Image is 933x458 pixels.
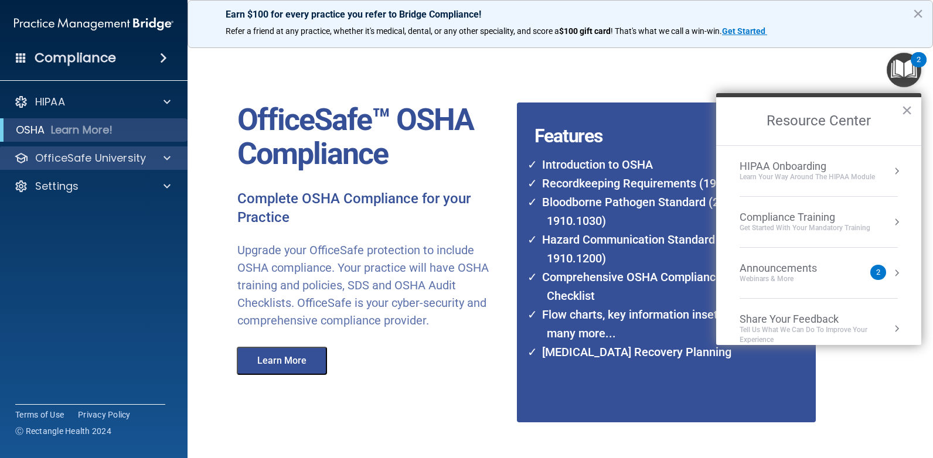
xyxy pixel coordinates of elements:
[722,26,767,36] a: Get Started
[16,123,45,137] p: OSHA
[740,262,840,275] div: Announcements
[51,123,113,137] p: Learn More!
[535,155,769,174] li: Introduction to OSHA
[226,9,895,20] p: Earn $100 for every practice you refer to Bridge Compliance!
[740,325,898,345] div: Tell Us What We Can Do to Improve Your Experience
[716,97,921,145] h2: Resource Center
[887,53,921,87] button: Open Resource Center, 2 new notifications
[237,347,327,375] button: Learn More
[535,268,769,305] li: Comprehensive OSHA Compliance Checklist
[35,179,79,193] p: Settings
[716,93,921,345] div: Resource Center
[237,190,508,227] p: Complete OSHA Compliance for your Practice
[740,211,870,224] div: Compliance Training
[535,174,769,193] li: Recordkeeping Requirements (1910.1904)
[229,357,339,365] a: Learn More
[740,313,898,326] div: Share Your Feedback
[740,223,870,233] div: Get Started with your mandatory training
[901,101,912,119] button: Close
[559,26,611,36] strong: $100 gift card
[14,12,173,36] img: PMB logo
[722,26,765,36] strong: Get Started
[226,26,559,36] span: Refer a friend at any practice, whether it's medical, dental, or any other speciality, and score a
[740,274,840,284] div: Webinars & More
[237,103,508,171] p: OfficeSafe™ OSHA Compliance
[611,26,722,36] span: ! That's what we call a win-win.
[535,193,769,230] li: Bloodborne Pathogen Standard (29 CFR 1910.1030)
[35,95,65,109] p: HIPAA
[912,4,924,23] button: Close
[535,305,769,343] li: Flow charts, key information insets, and many more...
[740,160,875,173] div: HIPAA Onboarding
[78,409,131,421] a: Privacy Policy
[237,241,508,329] p: Upgrade your OfficeSafe protection to include OSHA compliance. Your practice will have OSHA train...
[15,425,111,437] span: Ⓒ Rectangle Health 2024
[535,343,769,361] li: [MEDICAL_DATA] Recovery Planning
[15,409,64,421] a: Terms of Use
[14,179,171,193] a: Settings
[14,151,171,165] a: OfficeSafe University
[535,230,769,268] li: Hazard Communication Standard (29 CFR 1910.1200)
[917,60,921,75] div: 2
[740,172,875,182] div: Learn Your Way around the HIPAA module
[35,50,116,66] h4: Compliance
[35,151,146,165] p: OfficeSafe University
[517,102,785,126] h4: Features
[14,95,171,109] a: HIPAA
